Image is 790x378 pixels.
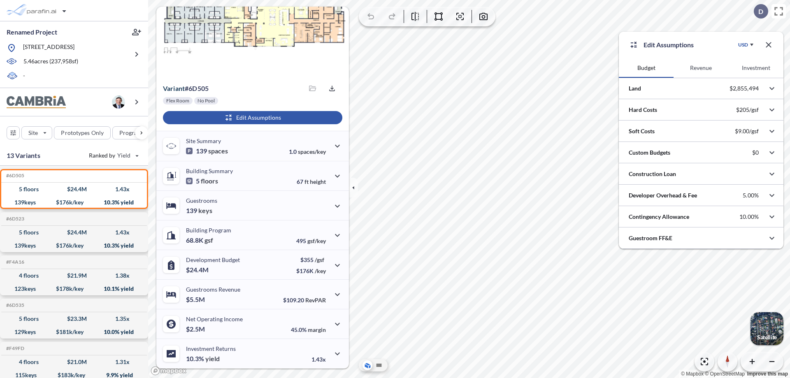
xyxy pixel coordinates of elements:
[736,106,759,114] p: $205/gsf
[186,295,206,304] p: $5.5M
[644,40,694,50] p: Edit Assumptions
[296,237,326,244] p: 495
[757,334,777,341] p: Satellite
[197,97,215,104] p: No Pool
[186,345,236,352] p: Investment Returns
[186,256,240,263] p: Development Budget
[112,126,157,139] button: Program
[186,177,218,185] p: 5
[629,191,697,199] p: Developer Overhead & Fee
[735,128,759,135] p: $9.00/gsf
[705,371,745,377] a: OpenStreetMap
[21,126,52,139] button: Site
[151,366,187,376] a: Mapbox homepage
[629,106,657,114] p: Hard Costs
[119,129,142,137] p: Program
[82,149,144,162] button: Ranked by Yield
[307,237,326,244] span: gsf/key
[629,170,676,178] p: Construction Loan
[186,197,217,204] p: Guestrooms
[315,267,326,274] span: /key
[186,236,213,244] p: 68.8K
[629,234,672,242] p: Guestroom FF&E
[629,127,655,135] p: Soft Costs
[310,178,326,185] span: height
[730,85,759,92] p: $2,855,494
[186,167,233,174] p: Building Summary
[186,227,231,234] p: Building Program
[729,58,783,78] button: Investment
[7,151,40,160] p: 13 Variants
[163,84,185,92] span: Variant
[311,356,326,363] p: 1.43x
[283,297,326,304] p: $109.20
[747,371,788,377] a: Improve this map
[186,355,220,363] p: 10.3%
[5,259,24,265] h5: Click to copy the code
[758,8,763,15] p: D
[198,206,212,215] span: keys
[112,95,125,109] img: user logo
[5,346,24,351] h5: Click to copy the code
[738,42,748,48] div: USD
[739,213,759,220] p: 10.00%
[163,111,342,124] button: Edit Assumptions
[186,286,240,293] p: Guestrooms Revenue
[205,355,220,363] span: yield
[619,58,674,78] button: Budget
[629,84,641,93] p: Land
[186,206,212,215] p: 139
[186,137,221,144] p: Site Summary
[7,28,57,37] p: Renamed Project
[186,266,210,274] p: $24.4M
[752,149,759,156] p: $0
[166,97,189,104] p: Flex Room
[362,360,372,370] button: Aerial View
[674,58,728,78] button: Revenue
[296,267,326,274] p: $176K
[23,72,25,81] p: -
[296,256,326,263] p: $355
[7,96,66,109] img: BrandImage
[201,177,218,185] span: floors
[298,148,326,155] span: spaces/key
[186,147,228,155] p: 139
[54,126,111,139] button: Prototypes Only
[629,148,670,157] p: Custom Budgets
[291,326,326,333] p: 45.0%
[304,178,309,185] span: ft
[305,297,326,304] span: RevPAR
[28,129,38,137] p: Site
[5,302,24,308] h5: Click to copy the code
[681,371,704,377] a: Mapbox
[629,213,689,221] p: Contingency Allowance
[117,151,131,160] span: Yield
[297,178,326,185] p: 67
[23,43,74,53] p: [STREET_ADDRESS]
[208,147,228,155] span: spaces
[750,312,783,345] button: Switcher ImageSatellite
[743,192,759,199] p: 5.00%
[374,360,384,370] button: Site Plan
[5,173,24,179] h5: Click to copy the code
[308,326,326,333] span: margin
[315,256,324,263] span: /gsf
[750,312,783,345] img: Switcher Image
[186,315,243,322] p: Net Operating Income
[204,236,213,244] span: gsf
[289,148,326,155] p: 1.0
[163,84,209,93] p: # 6d505
[61,129,104,137] p: Prototypes Only
[23,57,78,66] p: 5.46 acres ( 237,958 sf)
[5,216,24,222] h5: Click to copy the code
[186,325,206,333] p: $2.5M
